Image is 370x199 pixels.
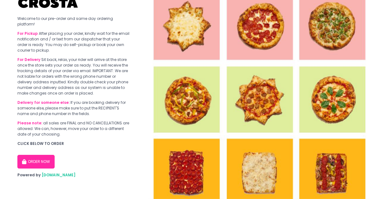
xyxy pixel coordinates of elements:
[42,172,75,178] a: [DOMAIN_NAME]
[17,120,42,126] b: Please note:
[17,31,38,36] b: For Pickup
[17,120,131,137] div: all sales are FINAL and NO CANCELLATIONS are allowed. We can, however, move your order to a diffe...
[17,16,131,27] div: Welcome to our pre-order and same day ordering platform!
[17,100,131,117] div: If you are booking delivery for someone else, please make sure to put the RECIPIENT'S name and ph...
[17,57,131,96] div: Sit back, relax, your rider will arrive at the store once the store sets your order as ready. You...
[17,57,40,62] b: For Delivery
[17,141,131,146] div: CLICK BELOW TO ORDER
[17,100,70,105] b: Delivery for someone else:
[17,31,131,53] div: After placing your order, kindly wait for the email notification and / or text from our dispatche...
[17,155,55,169] button: ORDER NOW
[17,172,131,178] div: Powered by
